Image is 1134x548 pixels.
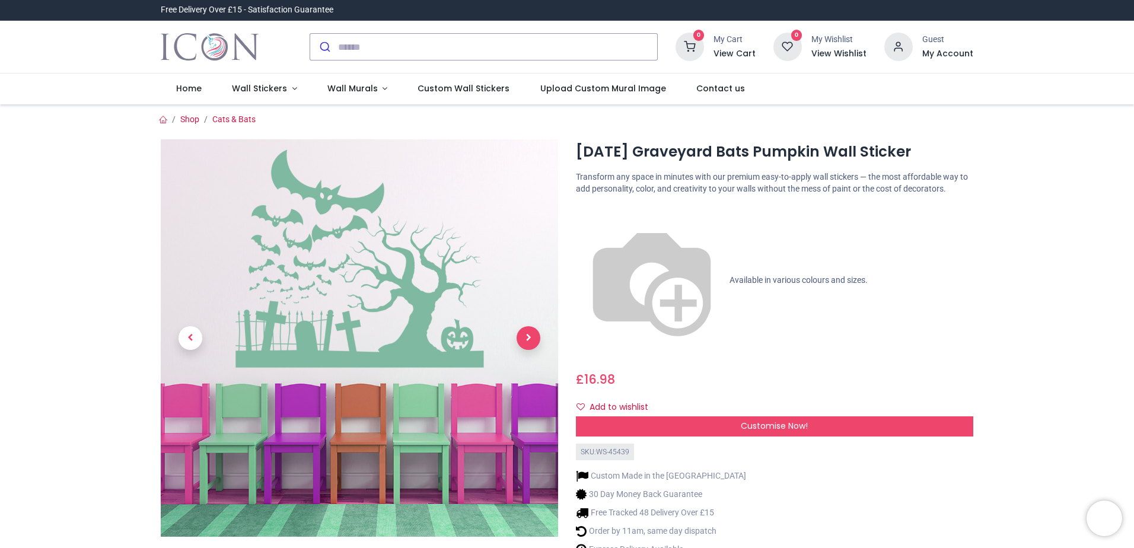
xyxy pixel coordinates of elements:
[161,4,333,16] div: Free Delivery Over £15 - Satisfaction Guarantee
[418,82,509,94] span: Custom Wall Stickers
[576,525,746,537] li: Order by 11am, same day dispatch
[713,34,756,46] div: My Cart
[922,34,973,46] div: Guest
[576,506,746,519] li: Free Tracked 48 Delivery Over £15
[176,82,202,94] span: Home
[540,82,666,94] span: Upload Custom Mural Image
[161,30,259,63] a: Logo of Icon Wall Stickers
[676,42,704,51] a: 0
[584,371,615,388] span: 16.98
[327,82,378,94] span: Wall Murals
[576,142,973,162] h1: [DATE] Graveyard Bats Pumpkin Wall Sticker
[576,488,746,501] li: 30 Day Money Back Guarantee
[811,34,867,46] div: My Wishlist
[180,114,199,124] a: Shop
[312,74,403,104] a: Wall Murals
[730,275,868,284] span: Available in various colours and sizes.
[811,48,867,60] a: View Wishlist
[693,30,705,41] sup: 0
[576,397,658,418] button: Add to wishlistAdd to wishlist
[713,48,756,60] a: View Cart
[724,4,973,16] iframe: Customer reviews powered by Trustpilot
[922,48,973,60] a: My Account
[773,42,802,51] a: 0
[232,82,287,94] span: Wall Stickers
[741,420,808,432] span: Customise Now!
[161,199,220,477] a: Previous
[576,403,585,411] i: Add to wishlist
[576,470,746,482] li: Custom Made in the [GEOGRAPHIC_DATA]
[517,326,540,350] span: Next
[576,171,973,195] p: Transform any space in minutes with our premium easy-to-apply wall stickers — the most affordable...
[791,30,802,41] sup: 0
[216,74,312,104] a: Wall Stickers
[576,205,728,356] img: color-wheel.png
[576,371,615,388] span: £
[161,30,259,63] img: Icon Wall Stickers
[499,199,558,477] a: Next
[696,82,745,94] span: Contact us
[212,114,256,124] a: Cats & Bats
[179,326,202,350] span: Previous
[161,139,558,537] img: WS-45439-02
[576,444,634,461] div: SKU: WS-45439
[1087,501,1122,536] iframe: Brevo live chat
[310,34,338,60] button: Submit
